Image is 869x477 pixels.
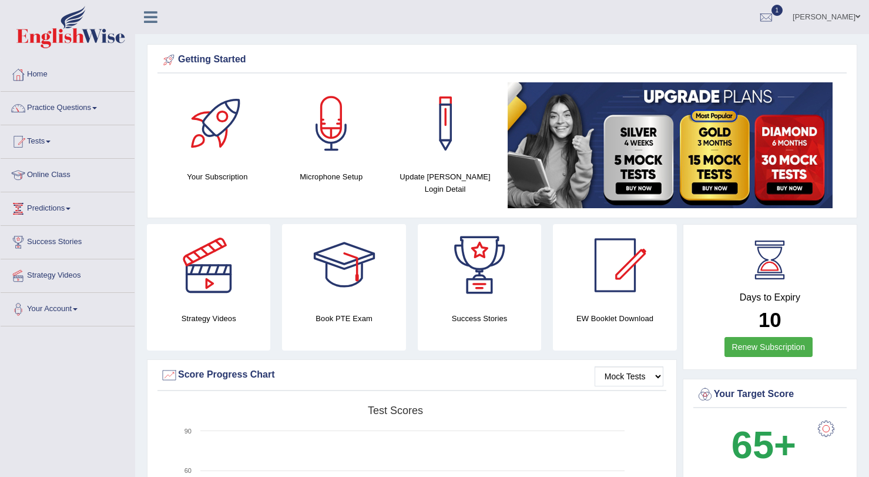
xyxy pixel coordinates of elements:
[508,82,833,208] img: small5.jpg
[368,405,423,416] tspan: Test scores
[160,51,844,69] div: Getting Started
[553,312,676,325] h4: EW Booklet Download
[280,171,383,183] h4: Microphone Setup
[1,192,135,222] a: Predictions
[696,292,844,303] h4: Days to Expiry
[1,92,135,121] a: Practice Questions
[184,467,192,474] text: 60
[418,312,541,325] h4: Success Stories
[166,171,269,183] h4: Your Subscription
[394,171,496,195] h4: Update [PERSON_NAME] Login Detail
[771,5,783,16] span: 1
[147,312,270,325] h4: Strategy Videos
[724,337,813,357] a: Renew Subscription
[1,259,135,289] a: Strategy Videos
[184,428,192,435] text: 90
[759,308,781,331] b: 10
[1,293,135,322] a: Your Account
[1,125,135,155] a: Tests
[282,312,405,325] h4: Book PTE Exam
[732,423,796,466] b: 65+
[1,159,135,188] a: Online Class
[1,226,135,255] a: Success Stories
[1,58,135,88] a: Home
[160,366,663,384] div: Score Progress Chart
[696,386,844,403] div: Your Target Score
